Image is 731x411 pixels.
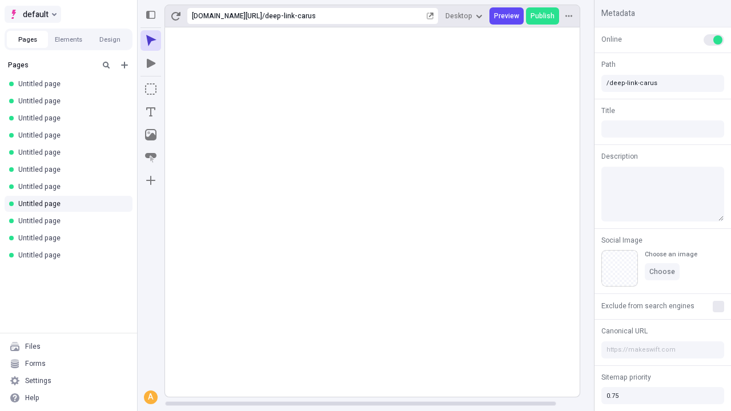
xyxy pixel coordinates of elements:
div: Help [25,393,39,402]
button: Add new [118,58,131,72]
button: Elements [48,31,89,48]
div: Untitled page [18,199,123,208]
button: Publish [526,7,559,25]
div: Untitled page [18,114,123,123]
div: Untitled page [18,233,123,243]
div: deep-link-carus [265,11,424,21]
div: Untitled page [18,148,123,157]
span: Title [601,106,615,116]
div: Untitled page [18,165,123,174]
button: Choose [645,263,680,280]
button: Box [140,79,161,99]
div: Settings [25,376,51,385]
span: Description [601,151,638,162]
div: Untitled page [18,96,123,106]
span: Publish [531,11,555,21]
div: Choose an image [645,250,697,259]
button: Preview [489,7,524,25]
span: Social Image [601,235,642,245]
div: Forms [25,359,46,368]
div: Files [25,342,41,351]
div: / [262,11,265,21]
span: Sitemap priority [601,372,651,382]
input: https://makeswift.com [601,341,724,358]
button: Design [89,31,130,48]
div: Pages [8,61,95,70]
span: Path [601,59,616,70]
button: Desktop [441,7,487,25]
span: Choose [649,267,675,276]
div: Untitled page [18,251,123,260]
span: Preview [494,11,519,21]
div: Untitled page [18,182,123,191]
div: Untitled page [18,79,123,88]
button: Pages [7,31,48,48]
span: Canonical URL [601,326,648,336]
div: Untitled page [18,216,123,225]
button: Image [140,124,161,145]
span: Desktop [445,11,472,21]
span: Exclude from search engines [601,301,694,311]
button: Button [140,147,161,168]
span: Online [601,34,622,45]
span: default [23,7,49,21]
div: A [145,392,156,403]
button: Text [140,102,161,122]
button: Select site [5,6,61,23]
div: [URL][DOMAIN_NAME] [192,11,262,21]
div: Untitled page [18,131,123,140]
